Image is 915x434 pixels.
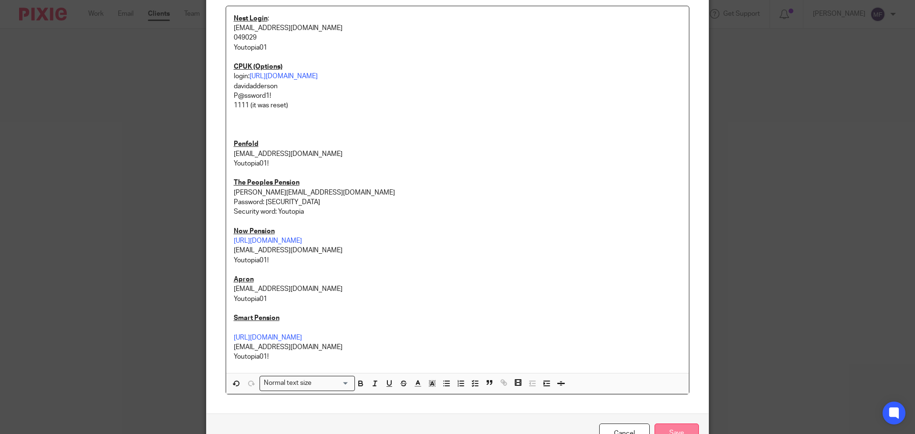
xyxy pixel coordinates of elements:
p: [PERSON_NAME][EMAIL_ADDRESS][DOMAIN_NAME] [234,188,682,197]
p: [EMAIL_ADDRESS][DOMAIN_NAME] [234,246,682,255]
p: 1111 (it was reset) [234,101,682,110]
div: Search for option [260,376,355,391]
p: Security word: Youtopia [234,207,682,217]
p: davidadderson [234,82,682,91]
u: Apron [234,276,254,283]
input: Search for option [314,378,349,388]
p: [EMAIL_ADDRESS][DOMAIN_NAME] [234,284,682,294]
a: [URL][DOMAIN_NAME] [234,238,302,244]
p: Youtopia01! [234,159,682,168]
a: [URL][DOMAIN_NAME] [234,334,302,341]
u: Nest Login [234,15,268,22]
a: [URL][DOMAIN_NAME] [250,73,318,80]
p: Password: [SECURITY_DATA] [234,197,682,207]
p: [EMAIL_ADDRESS][DOMAIN_NAME] [234,23,682,33]
span: Normal text size [262,378,314,388]
p: [EMAIL_ADDRESS][DOMAIN_NAME] [234,149,682,159]
u: Now Pension [234,228,275,235]
p: P@ssword1! [234,91,682,101]
u: The Peoples Pension [234,179,300,186]
p: 049029 [234,33,682,42]
p: Youtopia01 [234,294,682,304]
p: : [234,14,682,23]
p: Youtopia01! [234,256,682,265]
u: CPUK (Options) [234,63,282,70]
p: login: [234,72,682,81]
u: Penfold [234,141,259,147]
p: Youtopia01 [234,43,682,52]
p: [EMAIL_ADDRESS][DOMAIN_NAME] [234,342,682,352]
u: Smart Pension [234,315,280,321]
p: Youtopia01! [234,352,682,362]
